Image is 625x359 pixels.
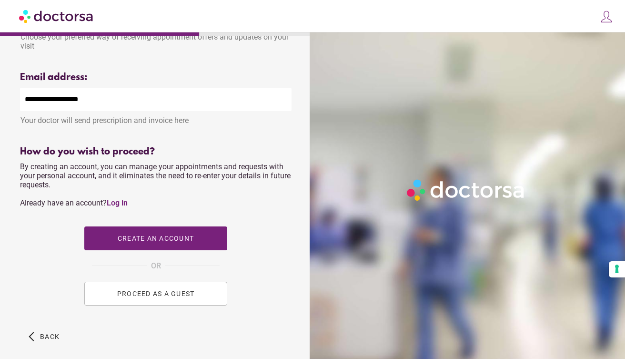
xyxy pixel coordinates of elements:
[25,325,63,349] button: arrow_back_ios Back
[19,5,94,27] img: Doctorsa.com
[118,235,194,242] span: Create an account
[107,198,128,207] a: Log in
[20,28,292,51] div: Choose your preferred way of receiving appointment offers and updates on your visit
[609,261,625,277] button: Your consent preferences for tracking technologies
[20,72,292,83] div: Email address:
[403,176,528,204] img: Logo-Doctorsa-trans-White-partial-flat.png
[117,290,195,297] span: PROCEED AS A GUEST
[600,10,613,23] img: icons8-customer-100.png
[40,333,60,340] span: Back
[20,146,292,157] div: How do you wish to proceed?
[84,226,227,250] button: Create an account
[84,282,227,306] button: PROCEED AS A GUEST
[20,111,292,125] div: Your doctor will send prescription and invoice here
[151,260,161,272] span: OR
[20,162,291,207] span: By creating an account, you can manage your appointments and requests with your personal account,...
